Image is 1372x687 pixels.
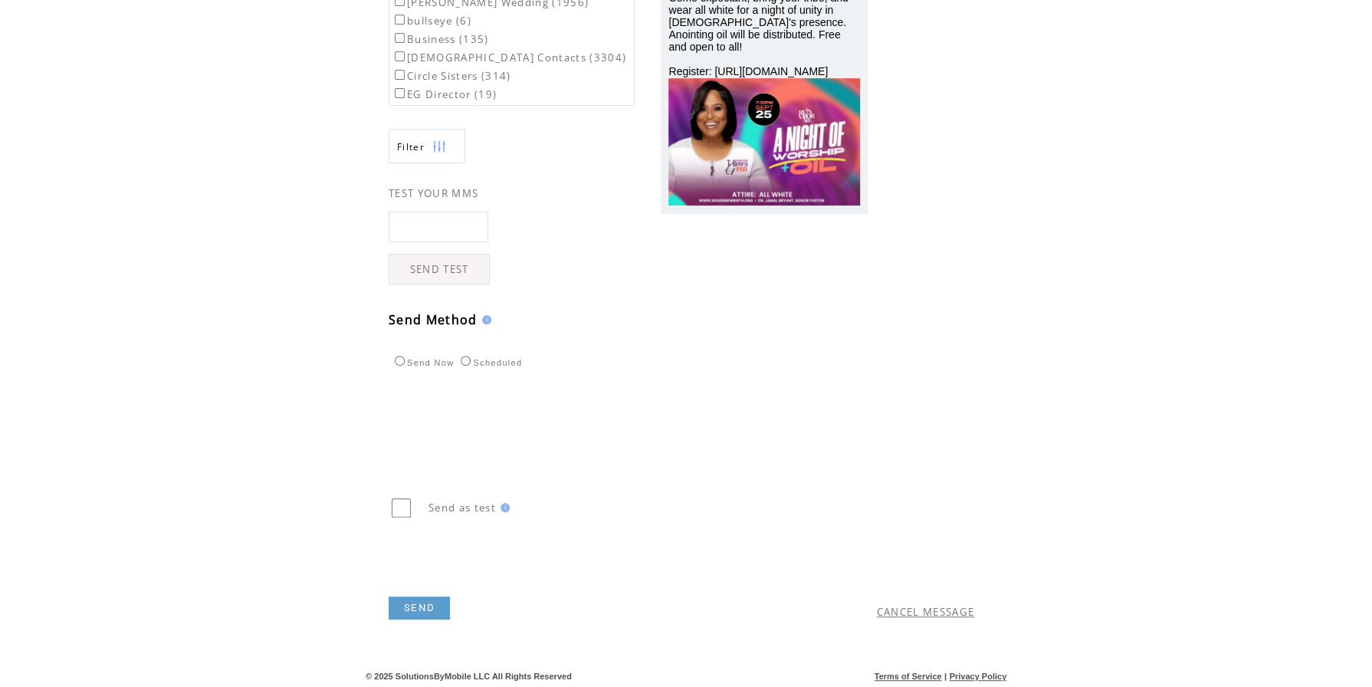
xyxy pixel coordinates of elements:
label: Circle Sisters (314) [392,69,511,83]
a: CANCEL MESSAGE [877,605,975,619]
span: | [944,672,947,681]
a: Terms of Service [875,672,942,681]
img: help.gif [496,503,510,512]
label: [DEMOGRAPHIC_DATA] Contacts (3304) [392,51,626,64]
span: Show filters [397,140,425,153]
input: Business (135) [395,33,405,43]
a: Filter [389,129,465,163]
input: bullseye (6) [395,15,405,25]
input: Scheduled [461,356,471,366]
span: © 2025 SolutionsByMobile LLC All Rights Reserved [366,672,572,681]
img: help.gif [478,315,491,324]
label: bullseye (6) [392,14,471,28]
span: Send Method [389,311,478,328]
a: Privacy Policy [949,672,1006,681]
label: EG Director (19) [392,87,497,101]
img: filters.png [432,130,446,164]
a: SEND [389,597,450,620]
input: Circle Sisters (314) [395,70,405,80]
label: Business (135) [392,32,489,46]
label: Send Now [391,358,454,367]
input: Send Now [395,356,405,366]
input: [DEMOGRAPHIC_DATA] Contacts (3304) [395,51,405,61]
input: EG Director (19) [395,88,405,98]
span: Send as test [428,501,496,514]
span: TEST YOUR MMS [389,186,478,200]
label: Scheduled [457,358,522,367]
a: SEND TEST [389,254,490,284]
